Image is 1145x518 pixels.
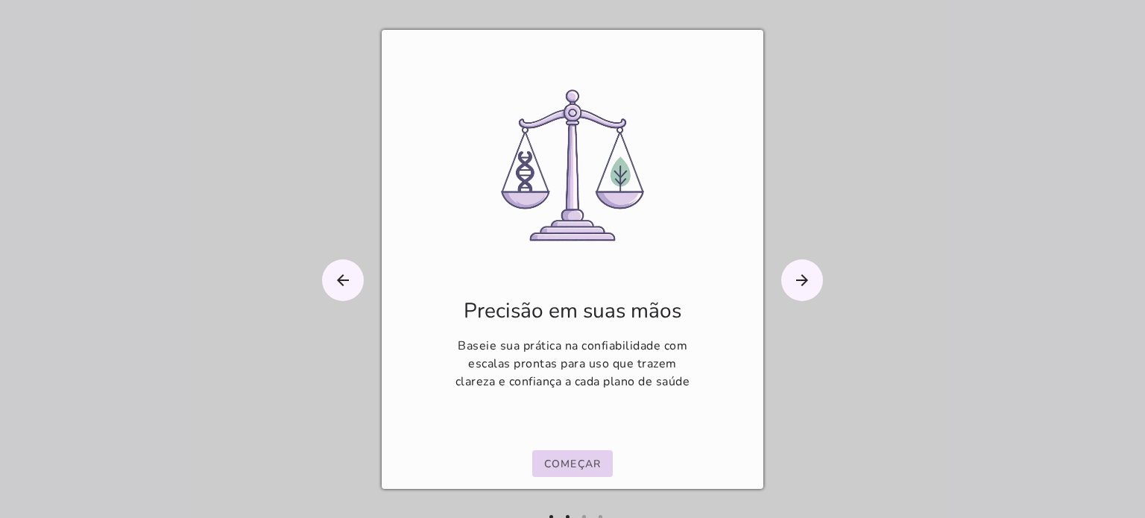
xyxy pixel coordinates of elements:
mwc-icon: arrow_forward [781,259,823,301]
p: Baseie sua prática na confiabilidade com escalas prontas para uso que trazem clareza e confiança ... [409,337,736,391]
mwc-icon: arrow_backward [322,259,364,301]
p: Precisão em suas mãos [464,297,681,325]
img: guide-media-3a858cb6-9fe9-4eec-900a-1f1e0f8e7ef1 [501,89,644,242]
mwc-button: Começar [532,450,613,477]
